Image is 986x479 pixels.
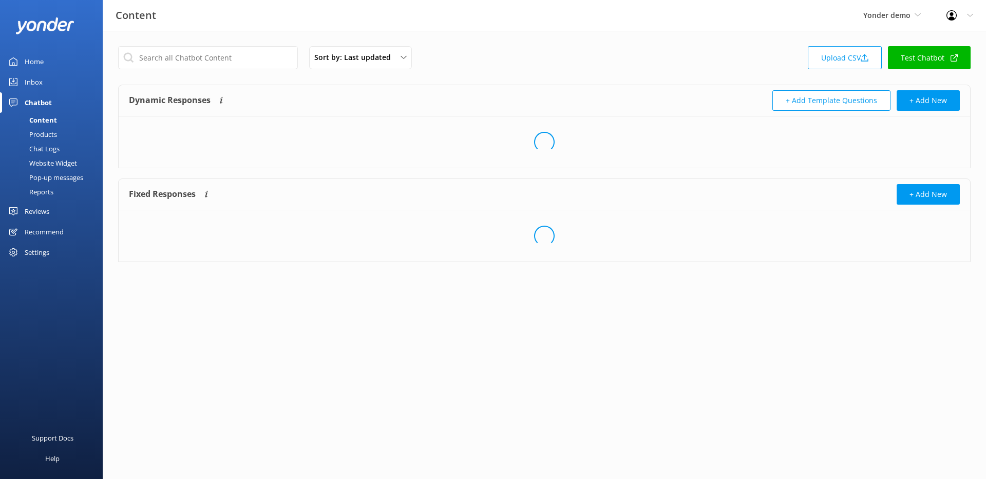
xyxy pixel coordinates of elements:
[6,127,103,142] a: Products
[6,156,77,170] div: Website Widget
[129,184,196,205] h4: Fixed Responses
[897,90,960,111] button: + Add New
[32,428,73,448] div: Support Docs
[25,72,43,92] div: Inbox
[25,242,49,263] div: Settings
[314,52,397,63] span: Sort by: Last updated
[6,170,103,185] a: Pop-up messages
[6,142,103,156] a: Chat Logs
[25,201,49,222] div: Reviews
[6,113,57,127] div: Content
[45,448,60,469] div: Help
[25,92,52,113] div: Chatbot
[25,51,44,72] div: Home
[888,46,971,69] a: Test Chatbot
[15,17,74,34] img: yonder-white-logo.png
[6,170,83,185] div: Pop-up messages
[118,46,298,69] input: Search all Chatbot Content
[116,7,156,24] h3: Content
[808,46,882,69] a: Upload CSV
[129,90,211,111] h4: Dynamic Responses
[772,90,890,111] button: + Add Template Questions
[6,113,103,127] a: Content
[6,127,57,142] div: Products
[6,142,60,156] div: Chat Logs
[6,156,103,170] a: Website Widget
[897,184,960,205] button: + Add New
[6,185,103,199] a: Reports
[863,10,911,20] span: Yonder demo
[6,185,53,199] div: Reports
[25,222,64,242] div: Recommend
